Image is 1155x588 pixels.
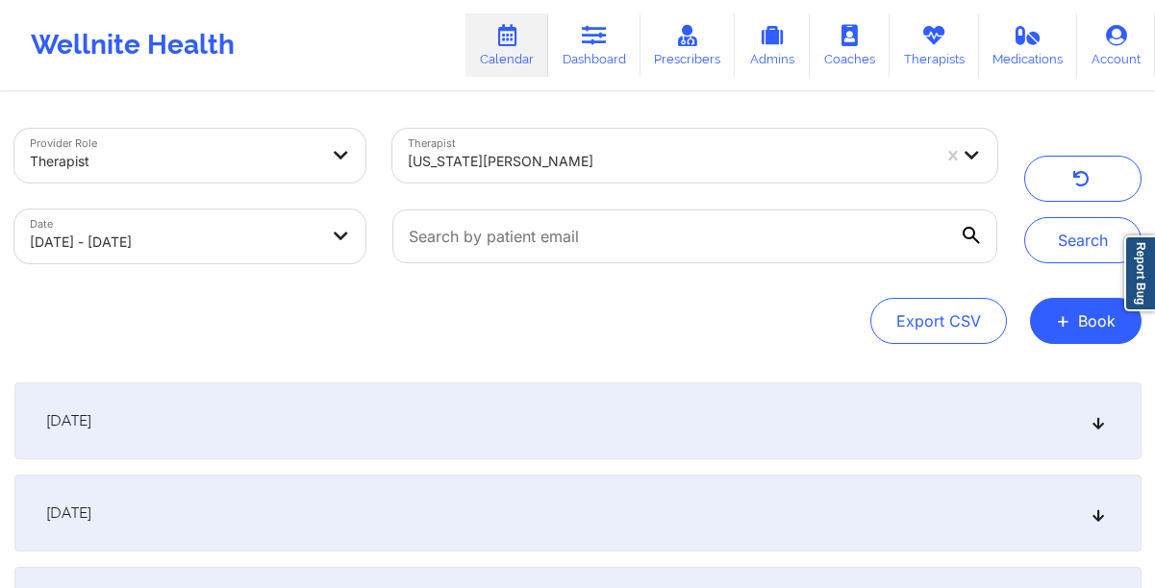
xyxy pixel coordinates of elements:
a: Calendar [465,13,548,77]
a: Dashboard [548,13,640,77]
button: Export CSV [870,298,1007,344]
a: Medications [979,13,1078,77]
a: Therapists [890,13,979,77]
a: Account [1077,13,1155,77]
div: [US_STATE][PERSON_NAME] [408,140,930,183]
span: [DATE] [46,503,91,523]
a: Report Bug [1124,235,1155,311]
a: Prescribers [640,13,736,77]
span: [DATE] [46,411,91,430]
input: Search by patient email [392,209,996,263]
a: Admins [735,13,810,77]
div: Therapist [30,140,318,183]
a: Coaches [810,13,890,77]
button: +Book [1030,298,1142,344]
span: + [1056,315,1070,326]
div: [DATE] - [DATE] [30,221,318,263]
button: Search [1024,217,1142,263]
